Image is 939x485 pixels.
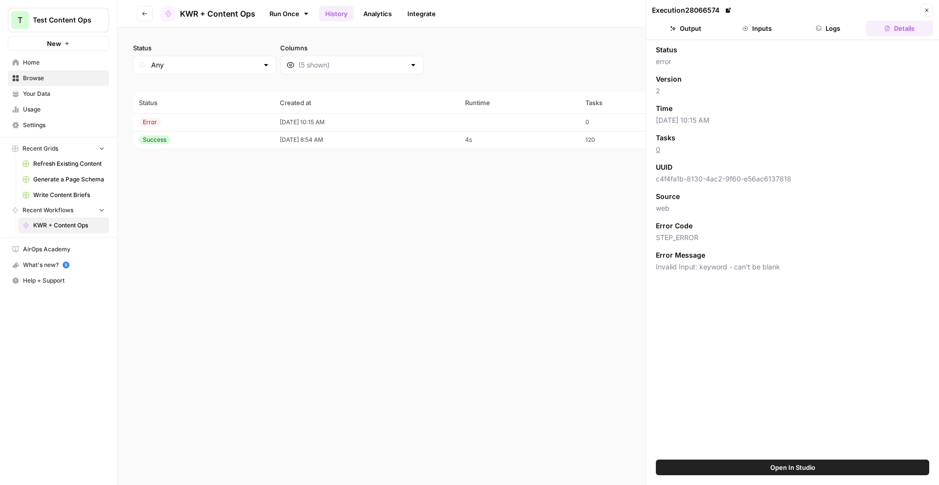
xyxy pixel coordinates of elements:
[139,118,161,127] div: Error
[22,144,58,153] span: Recent Grids
[656,74,682,84] span: Version
[580,113,674,131] td: 0
[18,156,109,172] a: Refresh Existing Content
[298,60,405,70] input: (5 shown)
[723,21,791,36] button: Inputs
[23,74,105,83] span: Browse
[580,92,674,113] th: Tasks
[22,206,73,215] span: Recent Workflows
[280,43,424,53] label: Columns
[795,21,862,36] button: Logs
[8,141,109,156] button: Recent Grids
[656,133,675,143] span: Tasks
[47,39,61,48] span: New
[8,258,109,272] div: What's new?
[63,262,69,268] a: 5
[23,89,105,98] span: Your Data
[23,58,105,67] span: Home
[8,242,109,257] a: AirOps Academy
[656,203,929,213] span: web
[18,187,109,203] a: Write Content Briefs
[8,55,109,70] a: Home
[652,5,733,15] div: Execution 28066574
[33,221,105,230] span: KWR + Content Ops
[151,60,258,70] input: Any
[8,273,109,288] button: Help + Support
[402,6,442,22] a: Integrate
[18,218,109,233] a: KWR + Content Ops
[656,250,705,260] span: Error Message
[274,131,459,149] td: [DATE] 8:54 AM
[656,57,929,66] span: error
[33,15,92,25] span: Test Content Ops
[23,245,105,254] span: AirOps Academy
[656,192,680,201] span: Source
[23,121,105,130] span: Settings
[133,74,923,92] span: (2 records)
[8,86,109,102] a: Your Data
[656,145,660,154] a: 0
[274,113,459,131] td: [DATE] 10:15 AM
[656,86,929,96] span: 2
[139,135,170,144] div: Success
[8,8,109,32] button: Workspace: Test Content Ops
[656,174,929,184] span: c4f4fa1b-8130-4ac2-9f60-e56ac6137818
[656,104,672,113] span: Time
[8,70,109,86] a: Browse
[656,460,929,475] button: Open In Studio
[8,102,109,117] a: Usage
[459,92,579,113] th: Runtime
[656,233,929,242] span: STEP_ERROR
[656,162,672,172] span: UUID
[274,92,459,113] th: Created at
[33,175,105,184] span: Generate a Page Schema
[358,6,398,22] a: Analytics
[656,115,929,125] span: [DATE] 10:15 AM
[33,159,105,168] span: Refresh Existing Content
[23,276,105,285] span: Help + Support
[652,21,719,36] button: Output
[133,92,274,113] th: Status
[180,8,255,20] span: KWR + Content Ops
[8,36,109,51] button: New
[263,5,315,22] a: Run Once
[8,203,109,218] button: Recent Workflows
[160,6,255,22] a: KWR + Content Ops
[319,6,354,22] a: History
[18,172,109,187] a: Generate a Page Schema
[8,257,109,273] button: What's new? 5
[65,263,67,267] text: 5
[18,14,22,26] span: T
[33,191,105,199] span: Write Content Briefs
[133,43,276,53] label: Status
[23,105,105,114] span: Usage
[459,131,579,149] td: 4s
[8,117,109,133] a: Settings
[656,262,929,272] span: Invalid Input: keyword - can't be blank
[866,21,933,36] button: Details
[770,463,815,472] span: Open In Studio
[656,45,677,55] span: Status
[656,221,693,231] span: Error Code
[580,131,674,149] td: 120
